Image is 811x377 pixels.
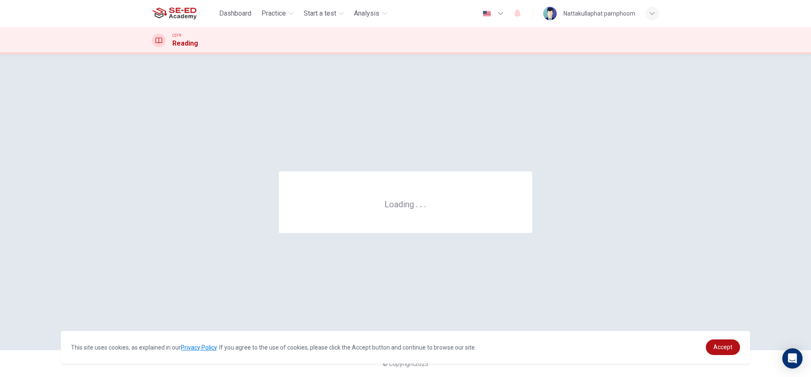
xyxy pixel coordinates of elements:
span: Start a test [304,8,336,19]
button: Start a test [300,6,347,21]
h1: Reading [172,38,198,49]
h6: . [419,196,422,210]
span: © Copyright 2025 [383,361,428,367]
div: Nattakullaphat parnphoom [563,8,635,19]
button: Dashboard [216,6,255,21]
span: Dashboard [219,8,251,19]
a: Privacy Policy [181,344,217,351]
a: SE-ED Academy logo [152,5,216,22]
h6: Loading [384,198,427,209]
span: This site uses cookies, as explained in our . If you agree to the use of cookies, please click th... [71,344,476,351]
button: Analysis [351,6,390,21]
img: en [482,11,492,17]
span: Analysis [354,8,379,19]
h6: . [415,196,418,210]
div: cookieconsent [61,331,750,363]
h6: . [424,196,427,210]
img: Profile picture [543,7,557,20]
a: dismiss cookie message [706,339,740,355]
img: SE-ED Academy logo [152,5,196,22]
div: Open Intercom Messenger [782,348,803,369]
span: CEFR [172,33,181,38]
span: Accept [713,344,732,350]
button: Practice [258,6,297,21]
span: Practice [261,8,286,19]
